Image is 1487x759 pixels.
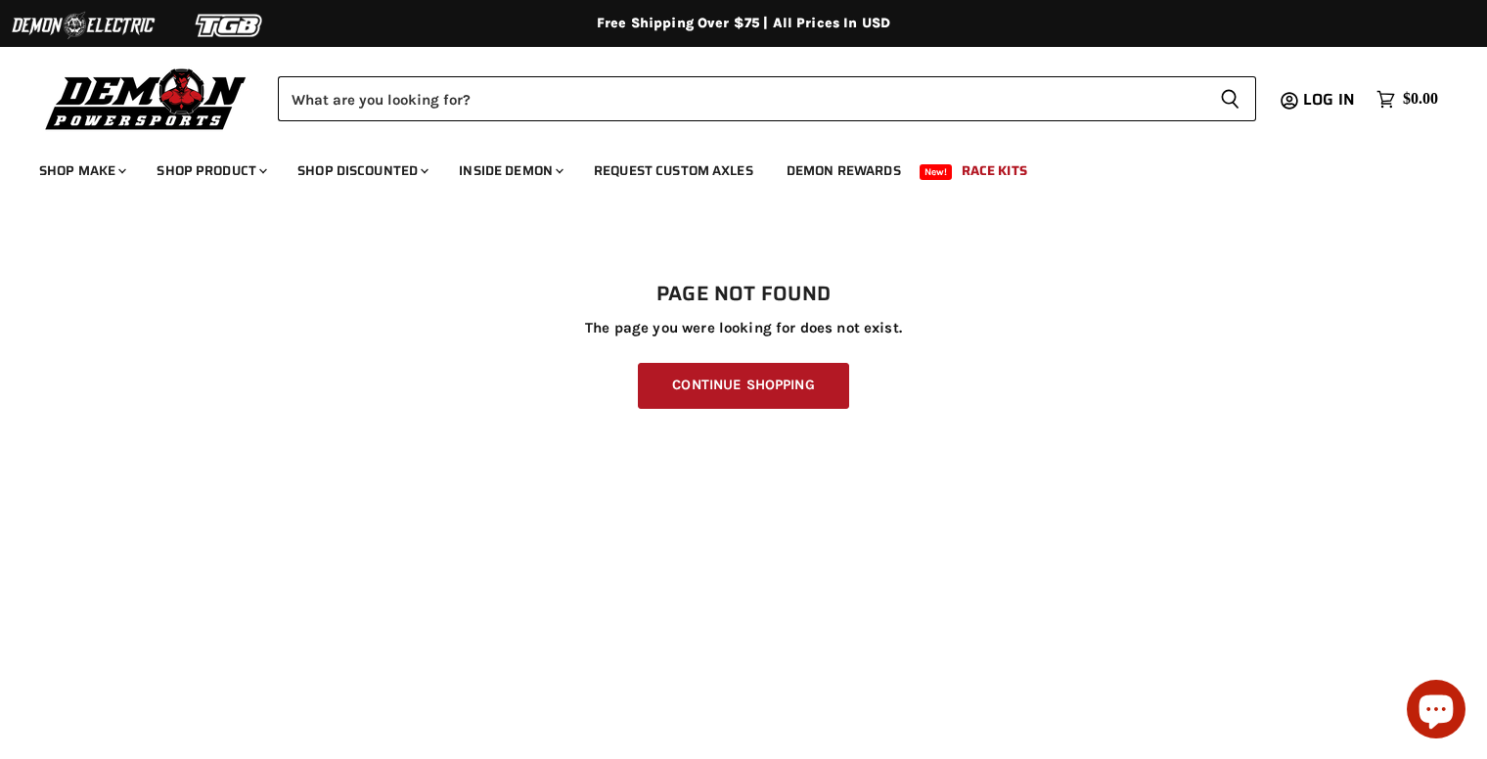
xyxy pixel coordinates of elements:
[24,143,1433,191] ul: Main menu
[1403,90,1438,109] span: $0.00
[1303,87,1355,112] span: Log in
[283,151,440,191] a: Shop Discounted
[39,64,253,133] img: Demon Powersports
[278,76,1256,121] form: Product
[772,151,916,191] a: Demon Rewards
[1401,680,1471,743] inbox-online-store-chat: Shopify online store chat
[920,164,953,180] span: New!
[444,151,575,191] a: Inside Demon
[157,7,303,44] img: TGB Logo 2
[10,7,157,44] img: Demon Electric Logo 2
[142,151,279,191] a: Shop Product
[24,151,138,191] a: Shop Make
[1204,76,1256,121] button: Search
[278,76,1204,121] input: Search
[947,151,1042,191] a: Race Kits
[638,363,848,409] a: Continue Shopping
[1367,85,1448,113] a: $0.00
[1294,91,1367,109] a: Log in
[39,283,1448,306] h1: Page not found
[579,151,768,191] a: Request Custom Axles
[39,320,1448,336] p: The page you were looking for does not exist.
